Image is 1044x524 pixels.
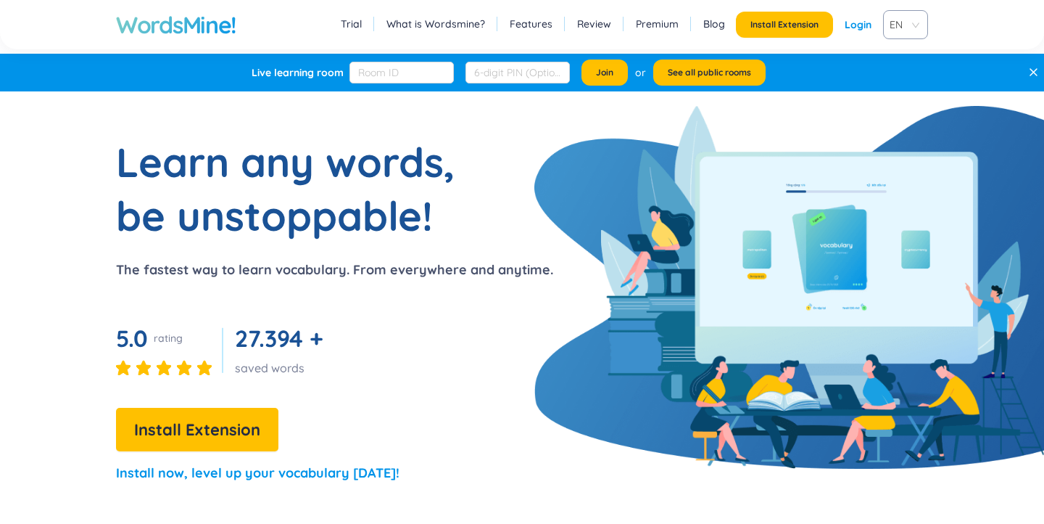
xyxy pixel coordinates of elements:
span: VIE [890,14,916,36]
button: Join [581,60,628,86]
span: Join [596,67,613,78]
a: Trial [341,17,362,31]
div: or [635,65,646,81]
input: 6-digit PIN (Optional) [465,62,570,83]
span: 27.394 + [235,324,323,353]
span: See all public rooms [668,67,751,78]
button: Install Extension [116,408,278,451]
a: WordsMine! [116,10,236,39]
p: The fastest way to learn vocabulary. From everywhere and anytime. [116,260,553,280]
div: saved words [235,360,328,376]
a: What is Wordsmine? [386,17,485,31]
input: Room ID [349,62,454,83]
div: Live learning room [252,65,344,80]
a: Install Extension [116,424,278,438]
h1: Learn any words, be unstoppable! [116,135,478,242]
a: Features [510,17,552,31]
button: See all public rooms [653,60,766,86]
a: Premium [636,17,679,31]
a: Blog [703,17,725,31]
div: rating [154,331,183,345]
span: Install Extension [134,417,260,443]
a: Review [577,17,611,31]
span: 5.0 [116,324,148,353]
p: Install now, level up your vocabulary [DATE]! [116,463,399,483]
button: Install Extension [736,12,833,38]
a: Login [845,12,871,38]
span: Install Extension [750,19,819,30]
